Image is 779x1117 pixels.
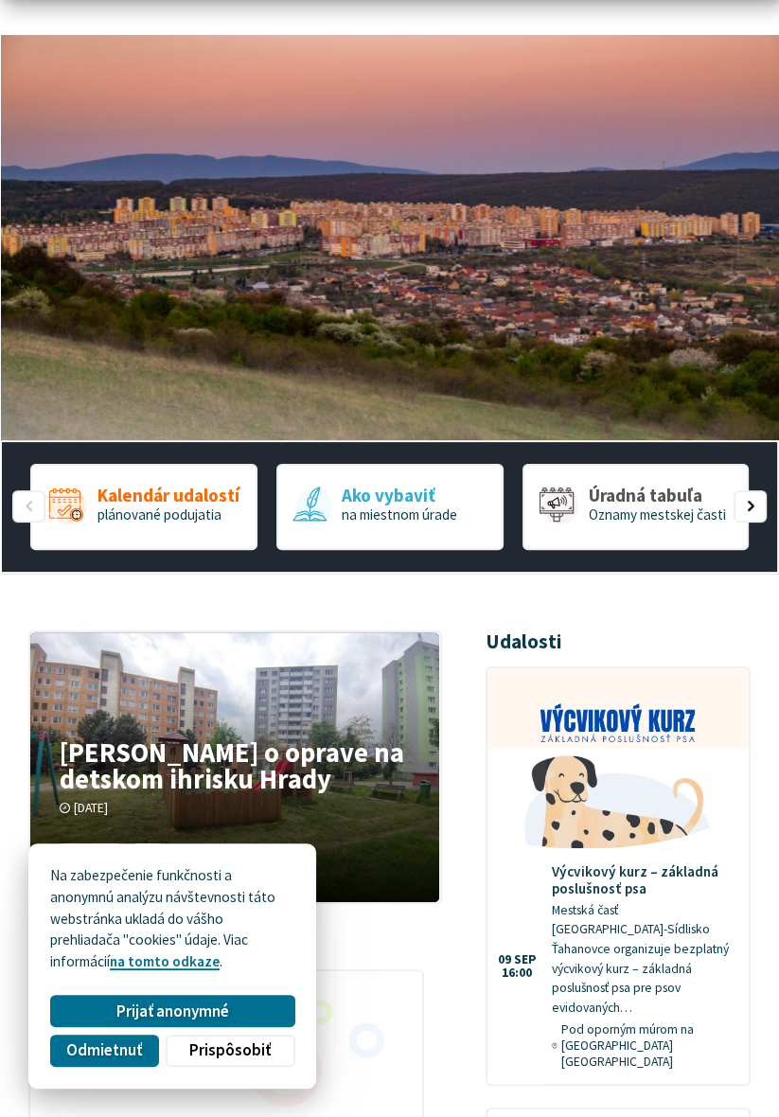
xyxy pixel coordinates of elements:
div: 2 / 4 [30,632,439,902]
span: Prijať anonymné [116,1002,229,1021]
span: na miestnom úrade [342,505,457,523]
a: Úradná tabuľa Oznamy mestskej časti [522,464,750,550]
span: plánované podujatia [97,505,221,523]
a: Kalendár udalostí plánované podujatia [30,464,257,550]
a: Ako vybaviť na miestnom úrade [276,464,504,550]
button: Odmietnuť [50,1035,158,1067]
span: Odmietnuť [66,1040,142,1060]
div: 1 / 5 [30,464,257,550]
span: Ako vybaviť [342,486,457,505]
h4: [PERSON_NAME] o oprave na detskom ihrisku Hrady [60,739,411,793]
button: Prijať anonymné [50,995,294,1027]
div: 3 / 5 [522,464,750,550]
button: Prispôsobiť [166,1035,294,1067]
span: 16:00 [498,966,537,980]
span: [DATE] [74,800,108,816]
span: Prispôsobiť [189,1040,271,1060]
span: Kalendár udalostí [97,486,239,505]
span: 09 [498,953,511,966]
div: Predošlý slajd [12,490,44,523]
p: Mestská časť [GEOGRAPHIC_DATA]-Sídlisko Ťahanovce organizuje bezplatný výcvikový kurz – základná ... [552,901,734,1018]
span: sep [514,953,537,966]
span: Oznamy mestskej časti [589,505,726,523]
span: Pod oporným múrom na [GEOGRAPHIC_DATA] [GEOGRAPHIC_DATA] [561,1021,735,1070]
h4: Výcvikový kurz – základná poslušnosť psa [552,863,734,897]
h3: Udalosti [486,630,561,652]
span: Úradná tabuľa [589,486,726,505]
a: [PERSON_NAME] o oprave na detskom ihrisku Hrady [DATE] [30,632,439,902]
a: Výcvikový kurz – základná poslušnosť psa Mestská časť [GEOGRAPHIC_DATA]-Sídlisko Ťahanovce organi... [487,668,749,1084]
p: Na zabezpečenie funkčnosti a anonymnú analýzu návštevnosti táto webstránka ukladá do vášho prehli... [50,865,294,973]
div: Nasledujúci slajd [734,490,766,523]
div: 2 / 5 [276,464,504,550]
a: na tomto odkaze [110,952,220,970]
